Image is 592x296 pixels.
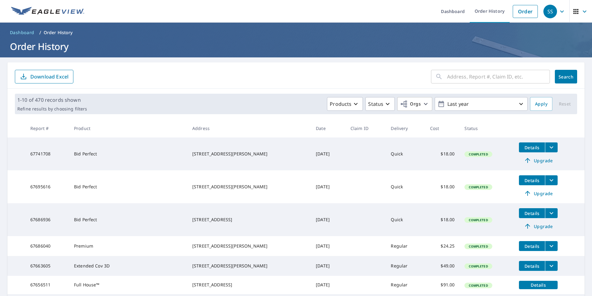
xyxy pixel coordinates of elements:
button: filesDropdownBtn-67695616 [545,175,558,185]
span: Details [523,145,541,150]
td: [DATE] [311,256,346,276]
td: $24.25 [425,236,460,256]
input: Address, Report #, Claim ID, etc. [447,68,550,85]
nav: breadcrumb [7,28,585,38]
button: Products [327,97,363,111]
span: Search [560,74,572,80]
button: filesDropdownBtn-67663605 [545,261,558,271]
td: $18.00 [425,170,460,203]
button: detailsBtn-67695616 [519,175,545,185]
td: Regular [386,236,425,256]
a: Upgrade [519,188,558,198]
td: $18.00 [425,137,460,170]
button: Last year [435,97,528,111]
button: detailsBtn-67686040 [519,241,545,251]
span: Details [523,210,541,216]
button: Download Excel [15,70,73,83]
span: Upgrade [523,222,554,230]
div: SS [543,5,557,18]
td: [DATE] [311,276,346,294]
button: detailsBtn-67663605 [519,261,545,271]
td: [DATE] [311,203,346,236]
button: Orgs [397,97,432,111]
a: Dashboard [7,28,37,38]
th: Claim ID [346,119,386,137]
div: [STREET_ADDRESS][PERSON_NAME] [192,263,306,269]
span: Details [523,243,541,249]
p: Refine results by choosing filters [17,106,87,112]
span: Completed [465,244,491,249]
td: Bid Perfect [69,203,187,236]
td: $91.00 [425,276,460,294]
button: detailsBtn-67686936 [519,208,545,218]
td: 67686936 [25,203,69,236]
button: filesDropdownBtn-67686936 [545,208,558,218]
span: Completed [465,152,491,156]
a: Upgrade [519,155,558,165]
th: Cost [425,119,460,137]
th: Date [311,119,346,137]
td: 67656511 [25,276,69,294]
span: Upgrade [523,190,554,197]
td: Extended Cov 3D [69,256,187,276]
button: Apply [530,97,552,111]
td: 67663605 [25,256,69,276]
button: filesDropdownBtn-67741708 [545,142,558,152]
h1: Order History [7,40,585,53]
button: detailsBtn-67656511 [519,281,558,289]
button: filesDropdownBtn-67686040 [545,241,558,251]
span: Dashboard [10,29,34,36]
span: Completed [465,283,491,288]
span: Upgrade [523,157,554,164]
th: Status [459,119,514,137]
li: / [39,29,41,36]
td: Quick [386,137,425,170]
button: Status [365,97,395,111]
div: [STREET_ADDRESS] [192,282,306,288]
button: Search [555,70,577,83]
a: Upgrade [519,221,558,231]
img: EV Logo [11,7,84,16]
span: Details [523,282,554,288]
th: Address [187,119,311,137]
td: 67686040 [25,236,69,256]
td: Bid Perfect [69,170,187,203]
a: Order [513,5,538,18]
span: Orgs [400,100,421,108]
span: Apply [535,100,547,108]
div: [STREET_ADDRESS][PERSON_NAME] [192,184,306,190]
td: Bid Perfect [69,137,187,170]
span: Details [523,177,541,183]
td: Full House™ [69,276,187,294]
td: $49.00 [425,256,460,276]
td: 67695616 [25,170,69,203]
span: Completed [465,264,491,268]
button: detailsBtn-67741708 [519,142,545,152]
td: 67741708 [25,137,69,170]
td: [DATE] [311,170,346,203]
p: Order History [44,29,73,36]
div: [STREET_ADDRESS] [192,217,306,223]
p: Last year [445,99,517,110]
td: Premium [69,236,187,256]
td: [DATE] [311,236,346,256]
div: [STREET_ADDRESS][PERSON_NAME] [192,243,306,249]
td: $18.00 [425,203,460,236]
th: Delivery [386,119,425,137]
td: Regular [386,256,425,276]
p: Products [330,100,351,108]
th: Product [69,119,187,137]
p: Status [368,100,383,108]
td: Quick [386,203,425,236]
div: [STREET_ADDRESS][PERSON_NAME] [192,151,306,157]
td: [DATE] [311,137,346,170]
p: Download Excel [30,73,68,80]
span: Completed [465,185,491,189]
td: Regular [386,276,425,294]
th: Report # [25,119,69,137]
td: Quick [386,170,425,203]
p: 1-10 of 470 records shown [17,96,87,104]
span: Completed [465,218,491,222]
span: Details [523,263,541,269]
